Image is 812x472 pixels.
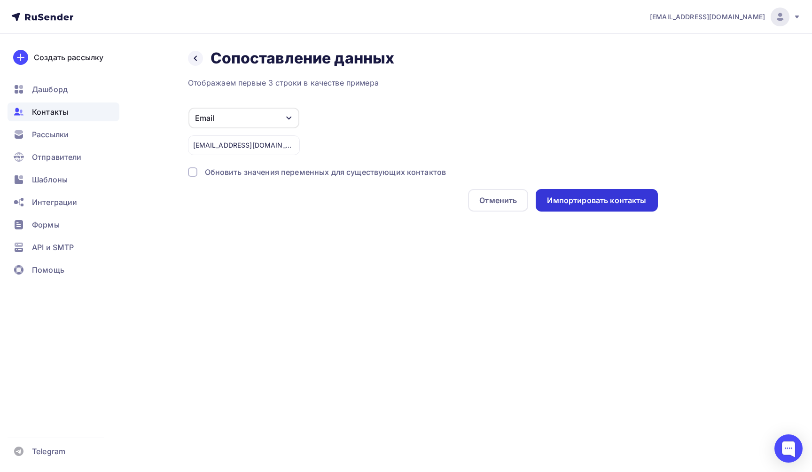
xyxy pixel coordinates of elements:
button: Email [188,107,300,129]
a: Рассылки [8,125,119,144]
span: Помощь [32,264,64,275]
span: Дашборд [32,84,68,95]
div: Отображаем первые 3 строки в качестве примера [188,77,658,88]
span: Контакты [32,106,68,118]
a: Шаблоны [8,170,119,189]
div: Обновить значения переменных для существующих контактов [205,166,446,178]
a: Отправители [8,148,119,166]
a: Дашборд [8,80,119,99]
span: Интеграции [32,197,77,208]
div: Импортировать контакты [547,195,646,206]
div: [EMAIL_ADDRESS][DOMAIN_NAME] [188,135,300,155]
span: [EMAIL_ADDRESS][DOMAIN_NAME] [650,12,765,22]
span: Формы [32,219,60,230]
div: Отменить [479,195,517,206]
a: Контакты [8,102,119,121]
span: API и SMTP [32,242,74,253]
div: Email [195,112,214,124]
h2: Сопоставление данных [211,49,395,68]
span: Рассылки [32,129,69,140]
span: Telegram [32,446,65,457]
a: [EMAIL_ADDRESS][DOMAIN_NAME] [650,8,801,26]
span: Шаблоны [32,174,68,185]
div: Создать рассылку [34,52,103,63]
span: Отправители [32,151,82,163]
a: Формы [8,215,119,234]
